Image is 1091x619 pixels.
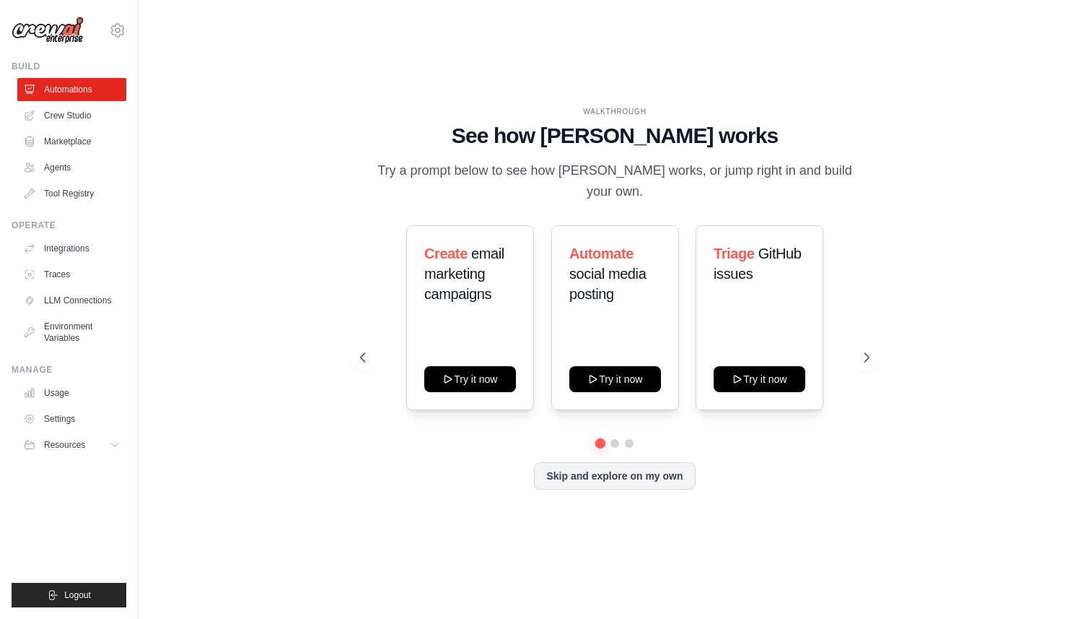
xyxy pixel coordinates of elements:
[714,246,755,261] span: Triage
[12,583,126,607] button: Logout
[17,78,126,101] a: Automations
[17,156,126,179] a: Agents
[17,237,126,260] a: Integrations
[569,246,634,261] span: Automate
[17,289,126,312] a: LLM Connections
[44,439,85,451] span: Resources
[12,364,126,376] div: Manage
[372,160,857,203] p: Try a prompt below to see how [PERSON_NAME] works, or jump right in and build your own.
[714,246,802,282] span: GitHub issues
[424,246,468,261] span: Create
[12,220,126,231] div: Operate
[17,407,126,430] a: Settings
[12,17,84,44] img: Logo
[17,182,126,205] a: Tool Registry
[360,106,869,117] div: WALKTHROUGH
[569,266,646,302] span: social media posting
[17,263,126,286] a: Traces
[17,315,126,350] a: Environment Variables
[12,61,126,72] div: Build
[569,366,661,392] button: Try it now
[424,366,516,392] button: Try it now
[534,462,695,490] button: Skip and explore on my own
[17,130,126,153] a: Marketplace
[1019,550,1091,619] iframe: Chat Widget
[360,123,869,149] h1: See how [PERSON_NAME] works
[64,589,91,601] span: Logout
[17,433,126,456] button: Resources
[17,381,126,404] a: Usage
[714,366,805,392] button: Try it now
[17,104,126,127] a: Crew Studio
[424,246,504,302] span: email marketing campaigns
